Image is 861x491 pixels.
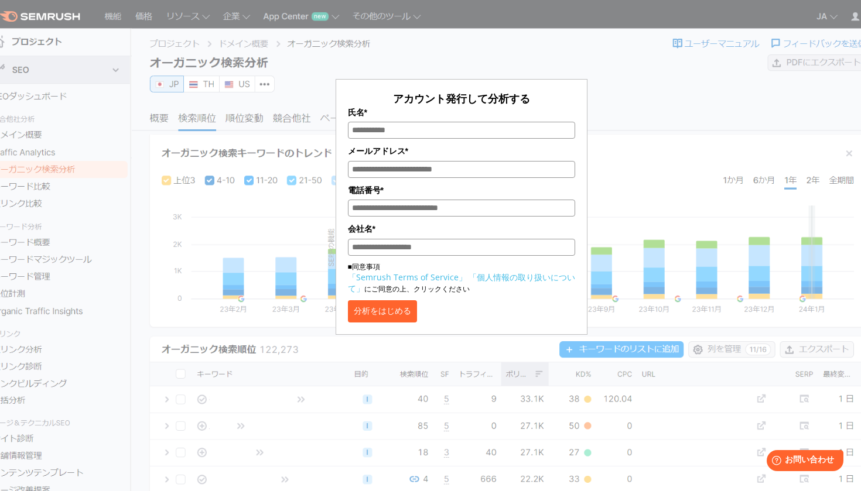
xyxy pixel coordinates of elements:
[757,445,848,478] iframe: Help widget launcher
[393,91,530,105] span: アカウント発行して分析する
[348,184,575,197] label: 電話番号*
[348,272,575,294] a: 「個人情報の取り扱いについて」
[348,272,467,283] a: 「Semrush Terms of Service」
[348,145,575,157] label: メールアドレス*
[348,262,575,294] p: ■同意事項 にご同意の上、クリックください
[348,300,417,322] button: 分析をはじめる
